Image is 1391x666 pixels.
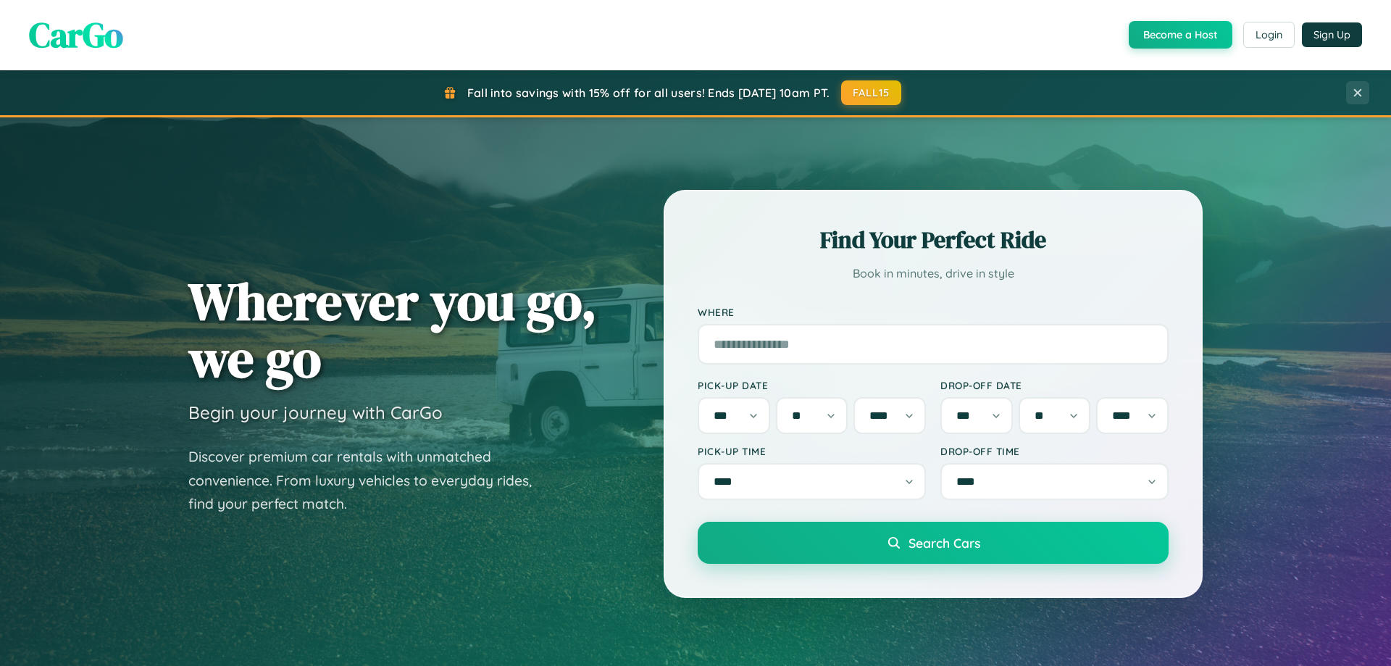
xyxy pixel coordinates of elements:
button: Become a Host [1129,21,1232,49]
label: Drop-off Time [940,445,1169,457]
p: Book in minutes, drive in style [698,263,1169,284]
label: Pick-up Date [698,379,926,391]
label: Drop-off Date [940,379,1169,391]
button: Sign Up [1302,22,1362,47]
label: Where [698,306,1169,318]
h3: Begin your journey with CarGo [188,401,443,423]
span: Fall into savings with 15% off for all users! Ends [DATE] 10am PT. [467,86,830,100]
button: Login [1243,22,1295,48]
span: CarGo [29,11,123,59]
span: Search Cars [908,535,980,551]
p: Discover premium car rentals with unmatched convenience. From luxury vehicles to everyday rides, ... [188,445,551,516]
label: Pick-up Time [698,445,926,457]
h2: Find Your Perfect Ride [698,224,1169,256]
button: FALL15 [841,80,902,105]
button: Search Cars [698,522,1169,564]
h1: Wherever you go, we go [188,272,597,387]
